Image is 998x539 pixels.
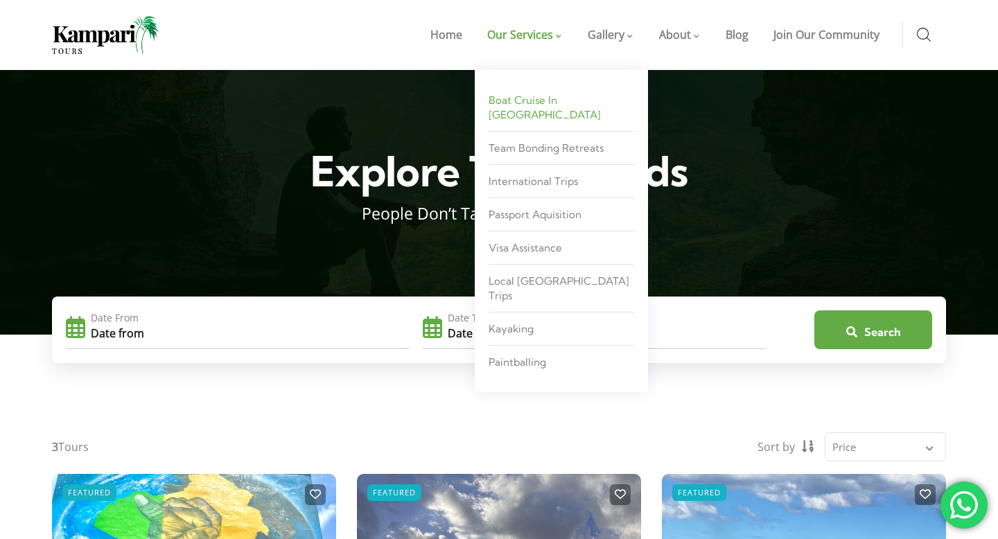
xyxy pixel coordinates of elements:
span: Boat Cruise in [GEOGRAPHIC_DATA] [489,94,601,121]
a: kayaking [489,316,634,342]
div: 'Chat [940,481,988,529]
a: Team Bonding Retreats [489,135,634,161]
span: kayaking [489,322,534,335]
span: Our Services [487,27,553,42]
span: Featured [62,484,116,501]
span: Local [GEOGRAPHIC_DATA] Trips [489,274,629,302]
span: Featured [672,484,726,501]
button: Search [814,310,932,349]
span: International Trips [489,175,578,188]
span: Featured [367,484,421,501]
a: Paintballing [489,349,634,375]
img: Home [52,16,159,54]
div: People Don’t Take, Trips Take People [222,197,776,224]
span: Visa Assistance [489,241,562,254]
span: Join Our Community [773,27,879,42]
a: Visa Assistance [489,235,634,260]
strong: 3 [52,439,58,454]
a: Boat Cruise in [GEOGRAPHIC_DATA] [489,87,634,127]
span: Sort by [758,440,795,454]
a: International Trips [489,168,634,194]
label: Date From [91,310,409,326]
span: Passport Aquisition [489,208,581,221]
span: Explore The Worlds [310,145,688,197]
span: Team Bonding Retreats [489,141,604,154]
a: Passport Aquisition [489,202,634,227]
label: Date To [448,310,766,326]
span: Paintballing [489,355,546,369]
div: Tours [52,440,89,454]
a: Local [GEOGRAPHIC_DATA] Trips [489,268,634,308]
span: Gallery [588,27,624,42]
span: Home [430,27,462,42]
span: Blog [726,27,748,42]
span: About [659,27,691,42]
